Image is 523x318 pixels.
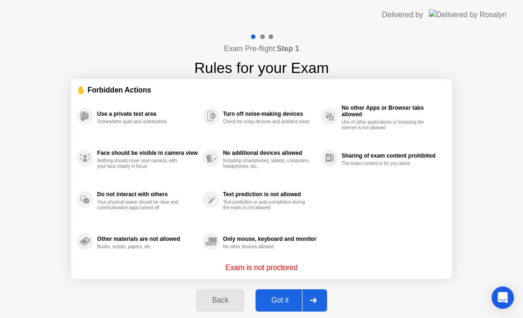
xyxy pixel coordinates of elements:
[199,296,241,305] div: Back
[341,105,442,118] div: No other Apps or Browser tabs allowed
[97,191,198,198] div: Do not interact with others
[225,262,298,273] p: Exam is not proctored
[97,111,198,117] div: Use a private test area
[382,9,423,20] div: Delivered by
[223,111,316,117] div: Turn off noise-making devices
[196,289,244,311] button: Back
[194,57,329,79] h1: Rules for your Exam
[97,236,198,242] div: Other materials are not allowed
[97,119,185,125] div: Somewhere quiet and undisturbed
[223,199,311,211] div: Text prediction or auto-completion during the exam is not allowed
[491,286,514,309] div: Open Intercom Messenger
[97,244,185,250] div: Books, scripts, papers, etc
[223,158,311,169] div: Including smartphones, tablets, computers, headphones, etc.
[277,45,299,53] b: Step 1
[77,85,446,95] div: ✋ Forbidden Actions
[223,150,316,156] div: No additional devices allowed
[341,161,429,166] div: The exam content is for you alone
[341,119,429,131] div: Use of other applications or browsing the internet is not allowed
[224,43,299,54] h4: Exam Pre-flight:
[255,289,327,311] button: Got it
[429,9,506,20] img: Delivered by Rosalyn
[97,158,185,169] div: Nothing should cover your camera, with your face clearly in focus
[223,236,316,242] div: Only mouse, keyboard and monitor
[341,152,442,159] div: Sharing of exam content prohibited
[97,150,198,156] div: Face should be visible in camera view
[223,244,311,250] div: No other devices allowed
[258,296,302,305] div: Got it
[223,119,311,125] div: Check for noisy devices and ambient noise
[97,199,185,211] div: Your physical space should be clear and communication apps turned off
[223,191,316,198] div: Text prediction is not allowed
